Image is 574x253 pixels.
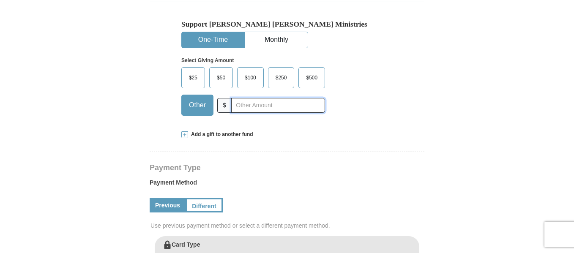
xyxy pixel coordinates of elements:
a: Previous [150,198,186,212]
span: Add a gift to another fund [188,131,253,138]
span: Other [185,99,210,112]
span: $250 [271,71,291,84]
span: Use previous payment method or select a different payment method. [150,221,425,230]
span: $500 [302,71,322,84]
label: Payment Method [150,178,424,191]
strong: Select Giving Amount [181,57,234,63]
span: $25 [185,71,202,84]
h4: Payment Type [150,164,424,171]
button: Monthly [245,32,308,48]
span: $ [217,98,232,113]
input: Other Amount [231,98,325,113]
button: One-Time [182,32,244,48]
h5: Support [PERSON_NAME] [PERSON_NAME] Ministries [181,20,393,29]
span: $50 [213,71,230,84]
span: $100 [241,71,260,84]
a: Different [186,198,223,212]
